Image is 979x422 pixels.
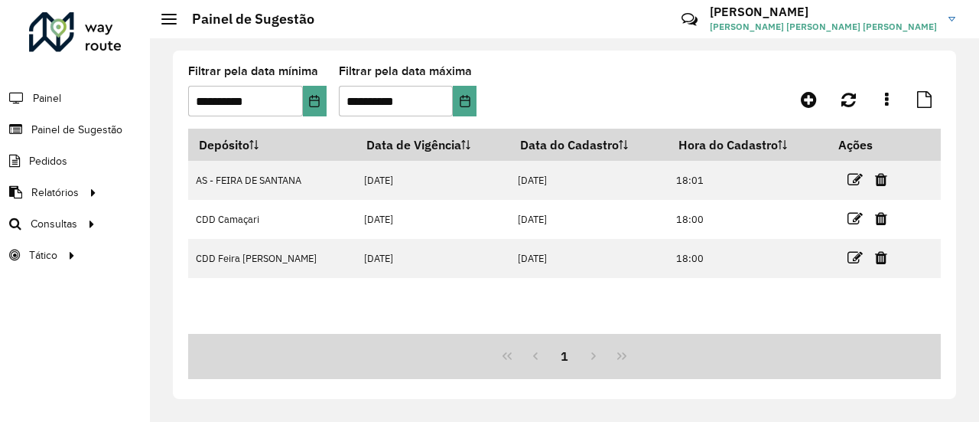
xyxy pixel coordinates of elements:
a: Excluir [875,208,887,229]
a: Editar [847,169,863,190]
a: Editar [847,247,863,268]
a: Excluir [875,247,887,268]
td: AS - FEIRA DE SANTANA [188,161,356,200]
td: [DATE] [509,239,668,278]
td: CDD Feira [PERSON_NAME] [188,239,356,278]
button: 1 [550,342,579,371]
th: Ações [828,129,919,161]
th: Data de Vigência [356,129,509,161]
td: [DATE] [356,200,509,239]
th: Hora do Cadastro [668,129,827,161]
td: [DATE] [509,161,668,200]
span: [PERSON_NAME] [PERSON_NAME] [PERSON_NAME] [710,20,937,34]
span: Tático [29,247,57,263]
td: CDD Camaçari [188,200,356,239]
span: Pedidos [29,153,67,169]
button: Choose Date [453,86,476,116]
td: [DATE] [356,161,509,200]
a: Excluir [875,169,887,190]
span: Painel de Sugestão [31,122,122,138]
span: Consultas [31,216,77,232]
td: [DATE] [356,239,509,278]
td: 18:00 [668,239,827,278]
span: Relatórios [31,185,79,201]
td: 18:01 [668,161,827,200]
a: Contato Rápido [673,3,706,36]
a: Editar [847,208,863,229]
label: Filtrar pela data máxima [339,62,472,80]
th: Data do Cadastro [509,129,668,161]
label: Filtrar pela data mínima [188,62,318,80]
th: Depósito [188,129,356,161]
td: [DATE] [509,200,668,239]
h2: Painel de Sugestão [177,11,314,28]
button: Choose Date [303,86,327,116]
td: 18:00 [668,200,827,239]
span: Painel [33,90,61,106]
h3: [PERSON_NAME] [710,5,937,19]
